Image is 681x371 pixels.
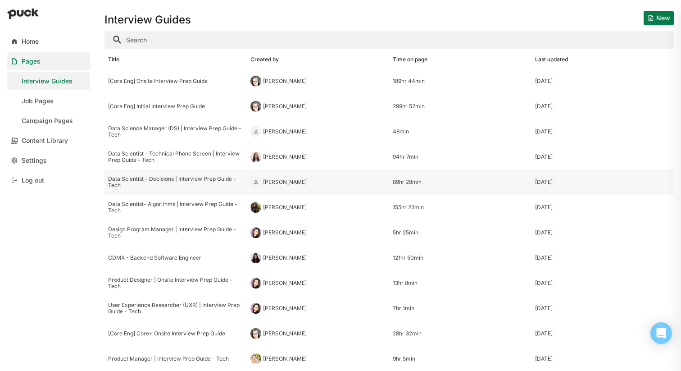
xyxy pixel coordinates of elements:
div: [PERSON_NAME] [263,78,307,84]
div: [PERSON_NAME] [263,229,307,236]
div: 9hr 5min [393,356,528,362]
button: New [644,11,674,25]
div: User Experience Researcher (UXR) | Interview Prep Guide - Tech [108,302,243,315]
div: 155hr 23min [393,204,528,211]
div: [PERSON_NAME] [263,128,307,135]
div: [DATE] [535,204,553,211]
a: Home [7,32,90,50]
div: [PERSON_NAME] [263,305,307,311]
div: Title [108,56,119,63]
a: Job Pages [7,92,90,110]
div: Data Scientist - Technical Phone Screen | Interview Prep Guide - Tech [108,151,243,164]
div: [Core Eng] Onsite Interview Prep Guide [108,78,243,84]
div: [PERSON_NAME] [263,356,307,362]
div: 7hr 1min [393,305,528,311]
div: 5hr 25min [393,229,528,236]
div: [DATE] [535,280,553,286]
div: Created by [250,56,279,63]
div: [DATE] [535,78,553,84]
div: 48min [393,128,528,135]
div: Open Intercom Messenger [650,322,672,344]
div: [DATE] [535,255,553,261]
div: [PERSON_NAME] [263,204,307,211]
div: Product Manager | Interview Prep Guide - Tech [108,356,243,362]
a: Settings [7,151,90,169]
div: [PERSON_NAME] [263,255,307,261]
h1: Interview Guides [104,14,191,25]
div: [Core Eng] Core+ Onsite Interview Prep Guide [108,330,243,337]
div: Pages [22,58,41,65]
div: Time on page [393,56,427,63]
div: 94hr 7min [393,154,528,160]
div: [DATE] [535,128,553,135]
div: 13hr 8min [393,280,528,286]
div: Product Designer | Onsite Interview Prep Guide - Tech [108,277,243,290]
div: Job Pages [22,97,54,105]
div: 89hr 28min [393,179,528,185]
div: Log out [22,177,44,184]
div: Campaign Pages [22,117,73,125]
a: Interview Guides [7,72,90,90]
a: Pages [7,52,90,70]
input: Search [104,31,674,49]
div: [DATE] [535,154,553,160]
div: [PERSON_NAME] [263,103,307,110]
div: Design Program Manager | Interview Prep Guide - Tech [108,226,243,239]
a: Campaign Pages [7,112,90,130]
div: [PERSON_NAME] [263,280,307,286]
div: [DATE] [535,229,553,236]
div: CDMX - Backend Software Engineer [108,255,243,261]
div: Data Science Manager (DS) | Interview Prep Guide - Tech [108,125,243,138]
div: Data Scientist - Decisions | Interview Prep Guide - Tech [108,176,243,189]
div: 299hr 52min [393,103,528,110]
div: [Core Eng] Initial Interview Prep Guide [108,103,243,110]
div: [DATE] [535,103,553,110]
div: [DATE] [535,179,553,185]
div: Interview Guides [22,78,73,85]
div: [DATE] [535,305,553,311]
div: Content Library [22,137,68,145]
div: [DATE] [535,330,553,337]
div: Data Scientist- Algorithms | Interview Prep Guide - Tech [108,201,243,214]
div: 28hr 32min [393,330,528,337]
div: Home [22,38,39,46]
div: [PERSON_NAME] [263,179,307,185]
div: Settings [22,157,47,165]
div: [DATE] [535,356,553,362]
div: Last updated [535,56,568,63]
a: Content Library [7,132,90,150]
div: 121hr 50min [393,255,528,261]
div: 189hr 44min [393,78,528,84]
div: [PERSON_NAME] [263,154,307,160]
div: [PERSON_NAME] [263,330,307,337]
